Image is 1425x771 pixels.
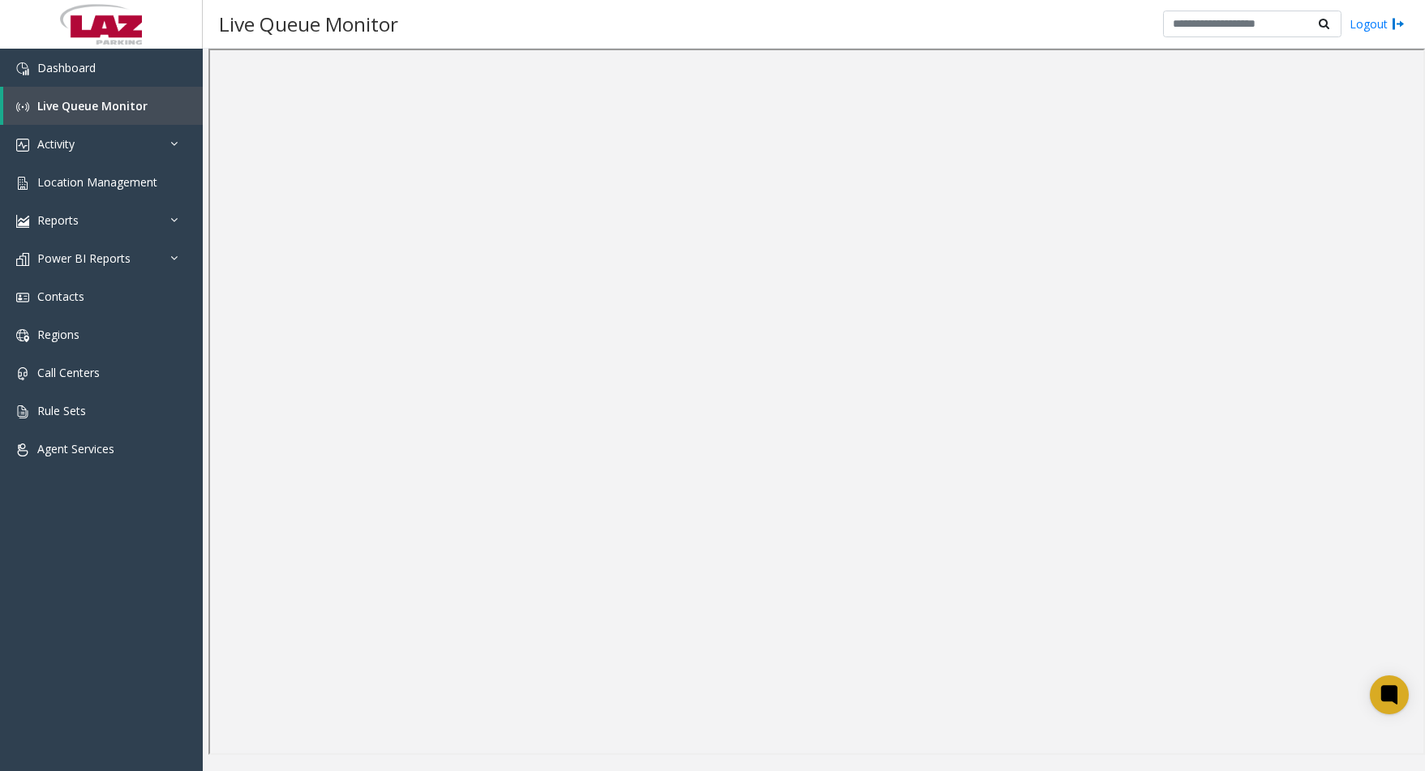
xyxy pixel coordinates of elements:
span: Dashboard [37,60,96,75]
img: 'icon' [16,177,29,190]
span: Live Queue Monitor [37,98,148,114]
img: 'icon' [16,329,29,342]
span: Regions [37,327,79,342]
span: Activity [37,136,75,152]
span: Location Management [37,174,157,190]
span: Power BI Reports [37,251,131,266]
span: Reports [37,212,79,228]
img: 'icon' [16,215,29,228]
img: 'icon' [16,443,29,456]
a: Live Queue Monitor [3,87,203,125]
a: Logout [1350,15,1405,32]
img: 'icon' [16,101,29,114]
span: Agent Services [37,441,114,456]
img: 'icon' [16,62,29,75]
span: Call Centers [37,365,100,380]
img: 'icon' [16,367,29,380]
img: logout [1392,15,1405,32]
img: 'icon' [16,139,29,152]
h3: Live Queue Monitor [211,4,406,44]
span: Contacts [37,289,84,304]
img: 'icon' [16,253,29,266]
img: 'icon' [16,405,29,418]
img: 'icon' [16,291,29,304]
span: Rule Sets [37,403,86,418]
